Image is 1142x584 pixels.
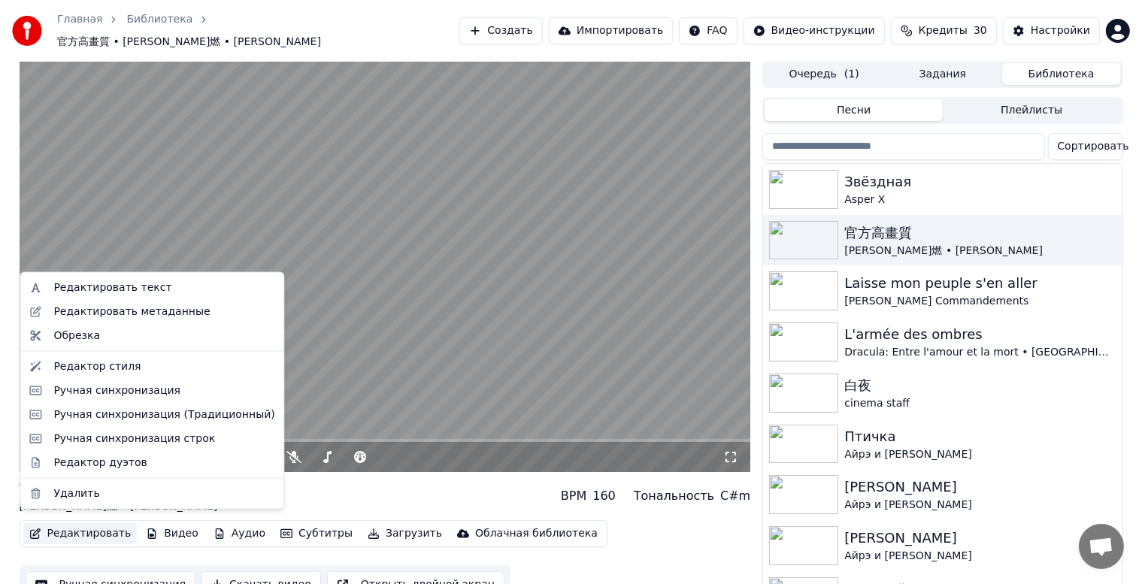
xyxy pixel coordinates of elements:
div: Открытый чат [1079,524,1124,569]
div: Редактор стиля [53,359,141,374]
div: 官方高畫質 [844,222,1116,244]
div: Dracula: Entre l'amour et la mort • [GEOGRAPHIC_DATA] [844,345,1116,360]
button: Импортировать [549,17,674,44]
button: Плейлисты [943,99,1121,121]
button: Субтитры [274,523,359,544]
div: [PERSON_NAME] Commandements [844,294,1116,309]
div: 白夜 [844,375,1116,396]
div: Ручная синхронизация (Традиционный) [53,407,274,422]
div: Обрезка [53,328,100,343]
div: L'armée des ombres [844,324,1116,345]
a: Главная [57,12,102,27]
div: Редактировать текст [53,280,171,295]
button: Кредиты30 [891,17,997,44]
div: [PERSON_NAME] [844,528,1116,549]
div: cinema staff [844,396,1116,411]
nav: breadcrumb [57,12,459,50]
div: Ручная синхронизация строк [53,431,215,446]
div: Птичка [844,426,1116,447]
div: Звёздная [844,171,1116,192]
button: Загрузить [362,523,448,544]
div: Облачная библиотека [475,526,598,541]
div: [PERSON_NAME] [844,477,1116,498]
button: Видео [140,523,204,544]
button: FAQ [679,17,737,44]
a: Библиотека [126,12,192,27]
div: Тональность [634,487,714,505]
span: Сортировать [1058,139,1129,154]
div: [PERSON_NAME]燃 • [PERSON_NAME] [844,244,1116,259]
div: Laisse mon peuple s'en aller [844,273,1116,294]
button: Задания [883,63,1002,85]
div: Айрэ и [PERSON_NAME] [844,498,1116,513]
button: Настройки [1003,17,1100,44]
div: Ручная синхронизация [53,383,180,398]
div: Asper X [844,192,1116,207]
div: C#m [720,487,750,505]
div: Айрэ и [PERSON_NAME] [844,549,1116,564]
div: Редактировать метаданные [53,304,210,319]
button: Библиотека [1002,63,1121,85]
div: Редактор дуэтов [53,455,147,470]
button: Аудио [207,523,271,544]
button: Видео-инструкции [744,17,885,44]
div: BPM [561,487,586,505]
span: 30 [974,23,987,38]
div: Удалить [53,486,99,501]
span: 官方高畫質 • [PERSON_NAME]燃 • [PERSON_NAME] [57,35,321,50]
button: Песни [765,99,943,121]
div: Айрэ и [PERSON_NAME] [844,447,1116,462]
div: Настройки [1031,23,1090,38]
button: Очередь [765,63,883,85]
img: youka [12,16,42,46]
span: ( 1 ) [844,67,859,82]
div: 160 [592,487,616,505]
button: Создать [459,17,542,44]
button: Редактировать [23,523,138,544]
span: Кредиты [919,23,968,38]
